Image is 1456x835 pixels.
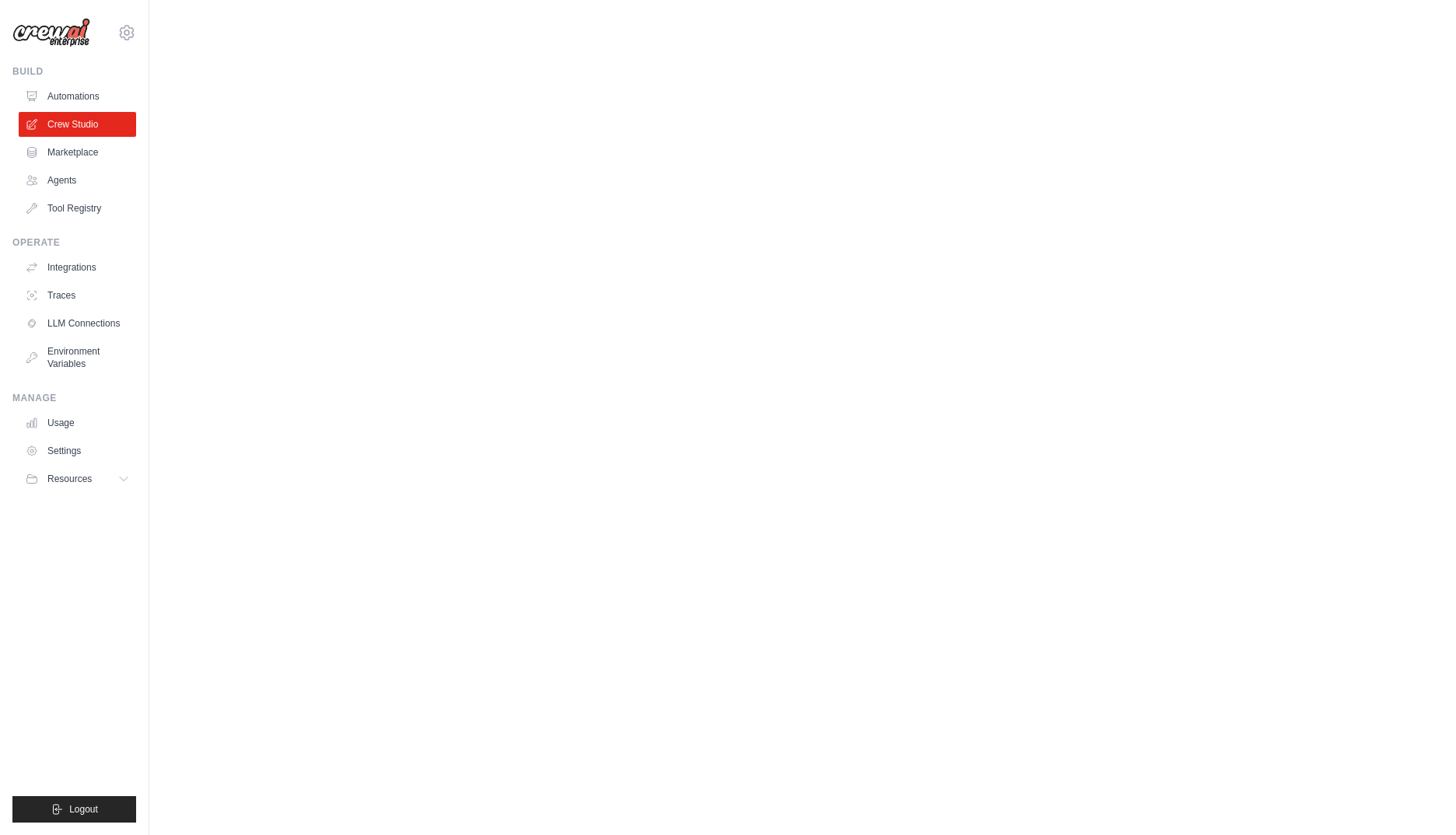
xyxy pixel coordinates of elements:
a: Usage [19,411,136,435]
a: Tool Registry [19,196,136,221]
div: Operate [12,236,136,249]
img: Logo [12,18,90,47]
a: Agents [19,168,136,193]
button: Resources [19,466,136,491]
a: Integrations [19,255,136,280]
a: Traces [19,283,136,308]
a: Automations [19,84,136,109]
a: Marketplace [19,140,136,165]
button: Logout [12,796,136,823]
a: Environment Variables [19,339,136,376]
a: LLM Connections [19,311,136,336]
a: Crew Studio [19,112,136,137]
div: Manage [12,392,136,404]
span: Resources [47,473,92,485]
div: Build [12,65,136,78]
span: Logout [69,803,98,816]
a: Settings [19,438,136,463]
